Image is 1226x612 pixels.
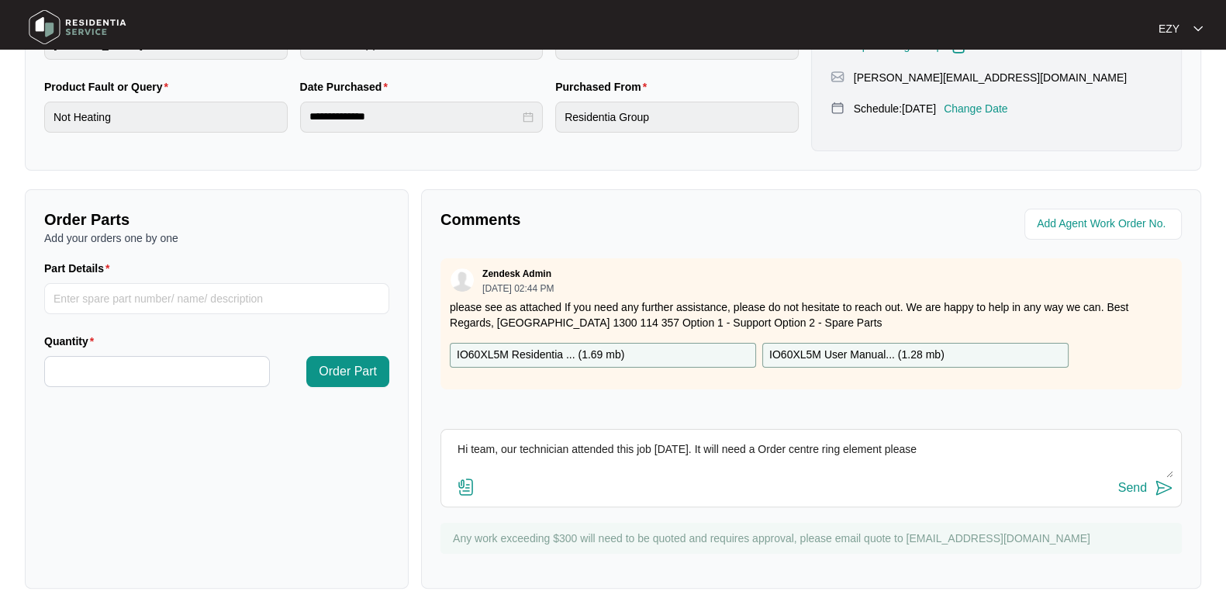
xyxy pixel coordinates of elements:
img: map-pin [831,70,844,84]
p: Order Parts [44,209,389,230]
input: Product Fault or Query [44,102,288,133]
button: Order Part [306,356,389,387]
img: send-icon.svg [1155,479,1173,497]
p: EZY [1159,21,1179,36]
input: Add Agent Work Order No. [1037,215,1172,233]
p: IO60XL5M Residentia ... ( 1.69 mb ) [457,347,624,364]
img: file-attachment-doc.svg [457,478,475,496]
img: residentia service logo [23,4,132,50]
p: Schedule: [DATE] [854,101,936,116]
p: Change Date [944,101,1008,116]
input: Part Details [44,283,389,314]
img: map-pin [831,101,844,115]
p: Any work exceeding $300 will need to be quoted and requires approval, please email quote to [EMAI... [453,531,1174,546]
p: [PERSON_NAME][EMAIL_ADDRESS][DOMAIN_NAME] [854,70,1127,85]
p: Zendesk Admin [482,268,551,280]
div: Send [1118,481,1147,495]
textarea: Hi team, our technician attended this job [DATE]. It will need a Order centre ring element please [449,437,1173,478]
input: Purchased From [555,102,799,133]
input: Date Purchased [309,109,520,125]
label: Purchased From [555,79,653,95]
p: Add your orders one by one [44,230,389,246]
img: user.svg [451,268,474,292]
label: Date Purchased [300,79,394,95]
span: Order Part [319,362,377,381]
p: IO60XL5M User Manual... ( 1.28 mb ) [769,347,945,364]
input: Quantity [45,357,269,386]
img: dropdown arrow [1193,25,1203,33]
label: Quantity [44,334,100,349]
button: Send [1118,478,1173,499]
p: Comments [440,209,800,230]
p: [DATE] 02:44 PM [482,284,554,293]
label: Part Details [44,261,116,276]
p: please see as attached If you need any further assistance, please do not hesitate to reach out. W... [450,299,1172,330]
label: Product Fault or Query [44,79,174,95]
